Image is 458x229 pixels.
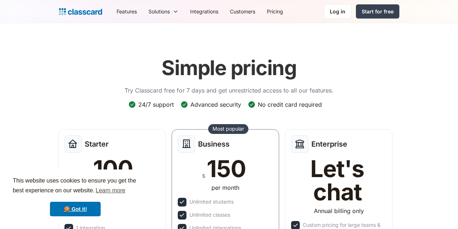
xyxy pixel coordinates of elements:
a: Customers [224,3,261,20]
h2: Starter [85,140,109,148]
a: home [59,7,102,17]
div: Let's chat [291,157,383,204]
a: learn more about cookies [94,185,126,196]
div: Log in [330,8,345,15]
div: 24/7 support [138,101,174,109]
a: Integrations [184,3,224,20]
div: $ [202,171,205,180]
div: Unlimited students [189,198,234,206]
div: Unlimited classes [189,211,230,219]
a: Log in [324,4,352,19]
h1: Simple pricing [161,56,297,80]
div: Start for free [362,8,394,15]
div: cookieconsent [6,169,145,223]
div: Annual billing only [314,206,364,215]
a: Pricing [261,3,289,20]
div: Solutions [143,3,184,20]
h2: Enterprise [311,140,347,148]
a: Start for free [356,4,399,19]
span: This website uses cookies to ensure you get the best experience on our website. [13,176,138,196]
div: per month [211,183,239,192]
div: 100 [93,157,133,180]
a: dismiss cookie message [50,202,101,216]
div: Solutions [148,8,170,15]
div: Most popular [213,125,244,132]
div: 150 [207,157,245,180]
div: Advanced security [190,101,241,109]
div: No credit card required [258,101,322,109]
h2: Business [198,140,230,148]
p: Try Classcard free for 7 days and get unrestricted access to all our features. [125,86,333,95]
a: Features [111,3,143,20]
